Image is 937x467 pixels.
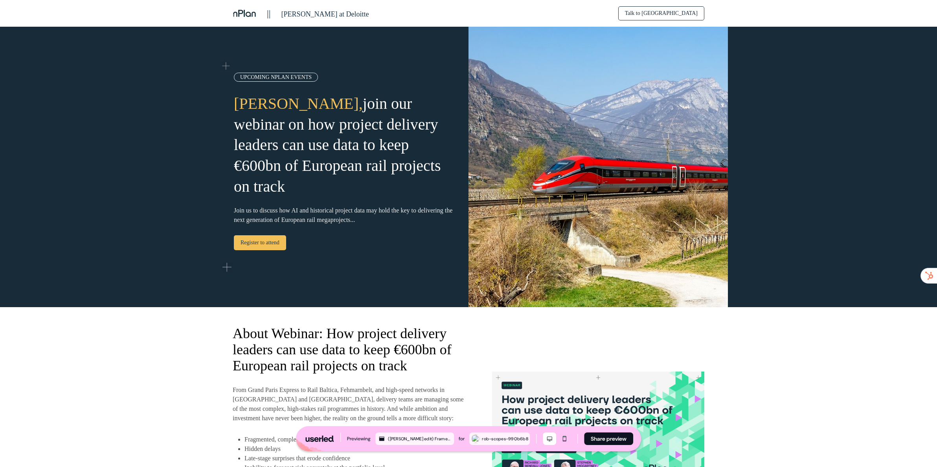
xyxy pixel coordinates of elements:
button: Share preview [584,432,633,445]
span: Join us to discuss how AI and historical project data may hold the key to delivering the next gen... [234,207,452,223]
span: UPCOMING NPLAN EVENTS [240,74,312,80]
span: || [267,8,271,18]
div: Previewing [347,435,371,443]
p: Late-stage surprises that erode confidence [244,455,350,462]
p: From Grand Paris Express to Rail Baltica, Fehmarnbelt, and high-speed networks in [GEOGRAPHIC_DAT... [233,385,468,423]
span: join our webinar on how project delivery leaders can use data to keep €600bn of European rail pro... [234,95,441,195]
span: [PERSON_NAME] at Deloitte [281,10,369,18]
p: Fragmented, complex schedules across multiple contractors [244,436,395,443]
span: About Webinar: How project delivery leaders can use data to keep €600bn of European rail projects... [233,326,452,374]
div: rob-scopes-990b6b8 [482,435,528,442]
div: ([PERSON_NAME] edit) Framework: Blocks [388,435,452,442]
button: Mobile mode [558,432,571,445]
span: [PERSON_NAME], [234,95,363,112]
a: Talk to [GEOGRAPHIC_DATA] [618,6,704,20]
button: Desktop mode [543,432,556,445]
a: Register to attend [234,235,286,250]
p: Hidden delays [244,445,281,452]
div: for [459,435,465,443]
